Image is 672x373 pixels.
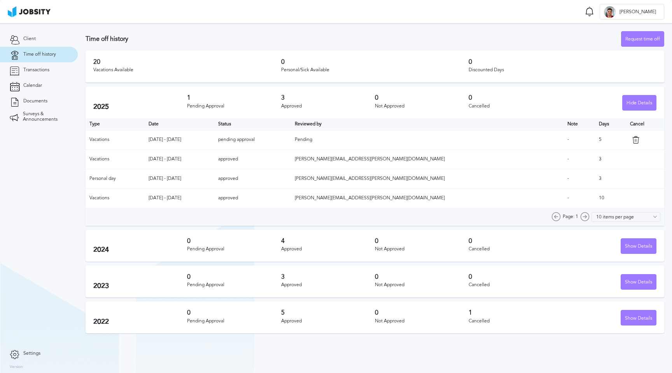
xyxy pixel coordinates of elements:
[187,282,281,288] div: Pending Approval
[567,156,569,162] span: -
[187,309,281,316] h3: 0
[469,282,562,288] div: Cancelled
[8,6,51,17] img: ab4bad089aa723f57921c736e9817d99.png
[145,169,215,188] td: [DATE] - [DATE]
[86,118,145,130] th: Type
[23,99,47,104] span: Documents
[214,130,291,150] td: pending approval
[295,176,445,181] span: [PERSON_NAME][EMAIL_ADDRESS][PERSON_NAME][DOMAIN_NAME]
[281,104,375,109] div: Approved
[595,188,626,208] td: 10
[93,318,187,326] h2: 2022
[93,58,281,65] h3: 20
[214,188,291,208] td: approved
[93,67,281,73] div: Vacations Available
[621,310,656,325] button: Show Details
[145,188,215,208] td: [DATE] - [DATE]
[469,309,562,316] h3: 1
[281,273,375,280] h3: 3
[291,118,563,130] th: Toggle SortBy
[623,95,656,111] div: Hide Details
[375,238,469,245] h3: 0
[375,94,469,101] h3: 0
[295,195,445,201] span: [PERSON_NAME][EMAIL_ADDRESS][PERSON_NAME][DOMAIN_NAME]
[93,246,187,254] h2: 2024
[595,130,626,150] td: 5
[567,176,569,181] span: -
[86,169,145,188] td: Personal day
[621,31,664,47] button: Request time off
[93,282,187,290] h2: 2023
[145,118,215,130] th: Toggle SortBy
[281,309,375,316] h3: 5
[563,214,578,220] span: Page: 1
[23,67,49,73] span: Transactions
[595,169,626,188] td: 3
[23,83,42,88] span: Calendar
[469,318,562,324] div: Cancelled
[281,238,375,245] h3: 4
[281,246,375,252] div: Approved
[621,310,656,326] div: Show Details
[621,32,664,47] div: Request time off
[600,4,664,19] button: C[PERSON_NAME]
[281,282,375,288] div: Approved
[23,36,36,42] span: Client
[595,118,626,130] th: Days
[214,150,291,169] td: approved
[375,246,469,252] div: Not Approved
[10,365,24,369] label: Version:
[375,282,469,288] div: Not Approved
[469,58,656,65] h3: 0
[187,318,281,324] div: Pending Approval
[469,273,562,280] h3: 0
[214,169,291,188] td: approved
[187,238,281,245] h3: 0
[616,9,660,15] span: [PERSON_NAME]
[145,130,215,150] td: [DATE] - [DATE]
[281,318,375,324] div: Approved
[622,95,656,111] button: Hide Details
[604,6,616,18] div: C
[86,188,145,208] td: Vacations
[295,137,312,142] span: Pending
[567,195,569,201] span: -
[621,239,656,254] div: Show Details
[23,111,68,122] span: Surveys & Announcements
[214,118,291,130] th: Toggle SortBy
[281,58,469,65] h3: 0
[469,238,562,245] h3: 0
[187,94,281,101] h3: 1
[86,35,621,42] h3: Time off history
[469,67,656,73] div: Discounted Days
[567,137,569,142] span: -
[626,118,664,130] th: Cancel
[621,274,656,290] div: Show Details
[595,150,626,169] td: 3
[281,94,375,101] h3: 3
[375,104,469,109] div: Not Approved
[93,103,187,111] h2: 2025
[375,318,469,324] div: Not Approved
[375,309,469,316] h3: 0
[469,94,562,101] h3: 0
[469,104,562,109] div: Cancelled
[23,52,56,57] span: Time off history
[621,274,656,290] button: Show Details
[621,238,656,254] button: Show Details
[375,273,469,280] h3: 0
[86,150,145,169] td: Vacations
[563,118,595,130] th: Toggle SortBy
[187,246,281,252] div: Pending Approval
[145,150,215,169] td: [DATE] - [DATE]
[86,130,145,150] td: Vacations
[281,67,469,73] div: Personal/Sick Available
[23,351,40,356] span: Settings
[295,156,445,162] span: [PERSON_NAME][EMAIL_ADDRESS][PERSON_NAME][DOMAIN_NAME]
[187,273,281,280] h3: 0
[187,104,281,109] div: Pending Approval
[469,246,562,252] div: Cancelled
